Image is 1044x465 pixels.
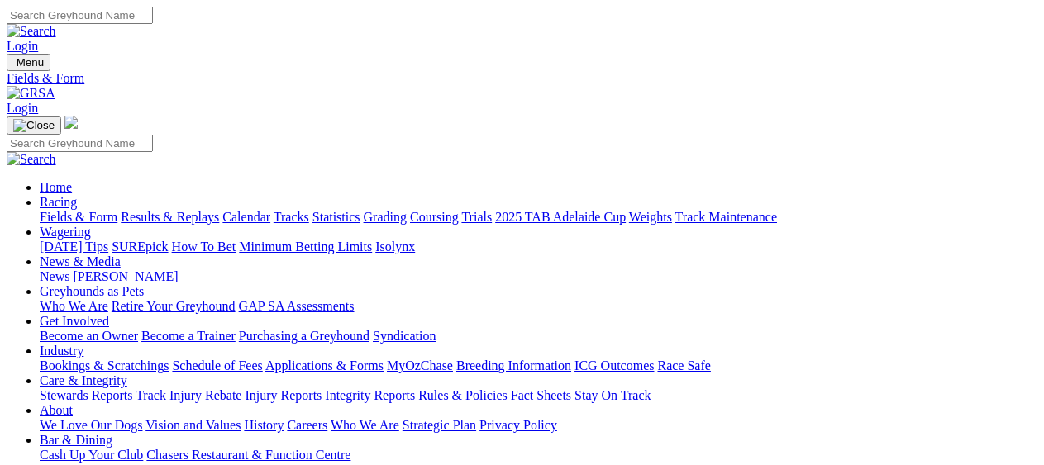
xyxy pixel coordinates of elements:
div: News & Media [40,269,1037,284]
a: Tracks [274,210,309,224]
a: GAP SA Assessments [239,299,355,313]
a: Coursing [410,210,459,224]
div: Get Involved [40,329,1037,344]
a: Bookings & Scratchings [40,358,169,372]
a: Statistics [312,210,360,224]
a: Bar & Dining [40,433,112,447]
a: Isolynx [375,240,415,254]
a: ICG Outcomes [574,358,654,372]
a: [PERSON_NAME] [73,269,178,283]
a: Get Involved [40,314,109,328]
a: Industry [40,344,83,358]
div: Industry [40,358,1037,373]
a: Become an Owner [40,329,138,343]
a: Schedule of Fees [172,358,262,372]
a: Careers [287,418,327,432]
a: Track Maintenance [675,210,777,224]
a: Strategic Plan [403,418,476,432]
a: Fields & Form [40,210,117,224]
a: Retire Your Greyhound [112,299,236,313]
a: [DATE] Tips [40,240,108,254]
a: Purchasing a Greyhound [239,329,369,343]
div: Racing [40,210,1037,225]
a: How To Bet [172,240,236,254]
a: Calendar [222,210,270,224]
a: Wagering [40,225,91,239]
a: Rules & Policies [418,388,508,402]
a: Syndication [373,329,436,343]
span: Menu [17,56,44,69]
div: About [40,418,1037,433]
button: Toggle navigation [7,116,61,135]
a: News [40,269,69,283]
a: Login [7,101,38,115]
a: Grading [364,210,407,224]
a: Home [40,180,72,194]
input: Search [7,7,153,24]
img: Close [13,119,55,132]
a: Privacy Policy [479,418,557,432]
a: News & Media [40,254,121,268]
a: Applications & Forms [265,358,384,372]
a: Stay On Track [574,388,651,402]
a: Weights [629,210,672,224]
img: Search [7,24,56,39]
a: Chasers Restaurant & Function Centre [146,448,350,462]
a: SUREpick [112,240,168,254]
a: Breeding Information [456,358,571,372]
a: MyOzChase [387,358,453,372]
img: logo-grsa-white.png [64,116,78,129]
img: GRSA [7,86,55,101]
a: Injury Reports [245,388,322,402]
a: Who We Are [40,299,108,313]
a: Fact Sheets [511,388,571,402]
a: Stewards Reports [40,388,132,402]
button: Toggle navigation [7,54,50,71]
div: Bar & Dining [40,448,1037,463]
a: Login [7,39,38,53]
div: Wagering [40,240,1037,254]
img: Search [7,152,56,167]
a: History [244,418,284,432]
a: Cash Up Your Club [40,448,143,462]
div: Greyhounds as Pets [40,299,1037,314]
a: We Love Our Dogs [40,418,142,432]
a: Race Safe [657,358,710,372]
a: Minimum Betting Limits [239,240,372,254]
div: Care & Integrity [40,388,1037,403]
a: Vision and Values [145,418,241,432]
input: Search [7,135,153,152]
a: About [40,403,73,417]
a: Care & Integrity [40,373,127,387]
a: Fields & Form [7,71,1037,86]
a: Results & Replays [121,210,219,224]
a: Integrity Reports [325,388,415,402]
a: Greyhounds as Pets [40,284,144,298]
a: Become a Trainer [141,329,236,343]
a: Who We Are [331,418,399,432]
a: Trials [461,210,492,224]
a: 2025 TAB Adelaide Cup [495,210,626,224]
a: Racing [40,195,77,209]
a: Track Injury Rebate [136,388,241,402]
